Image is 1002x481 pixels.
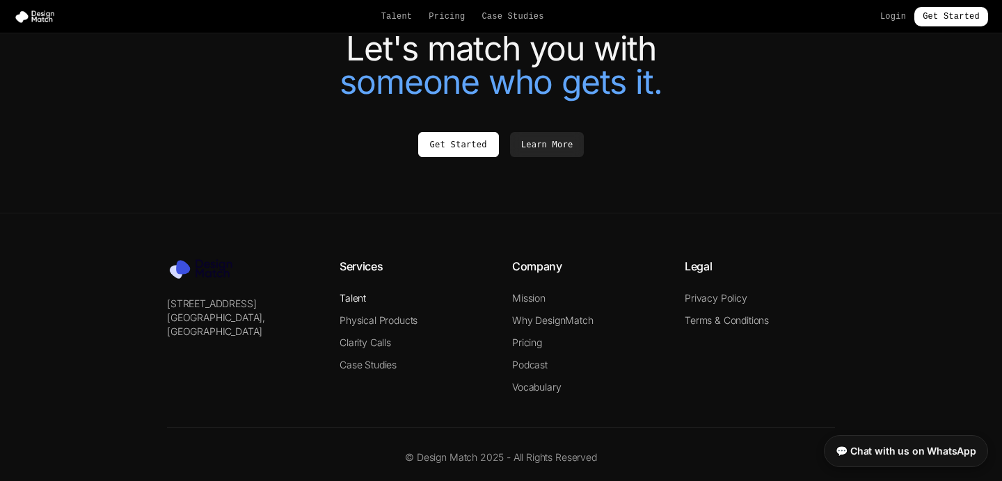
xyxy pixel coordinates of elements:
[340,258,490,275] h4: Services
[340,61,662,102] span: someone who gets it.
[381,11,413,22] a: Talent
[340,359,397,370] a: Case Studies
[512,336,542,348] a: Pricing
[167,450,835,464] p: © Design Match 2025 - All Rights Reserved
[512,292,546,304] a: Mission
[482,11,543,22] a: Case Studies
[512,381,561,393] a: Vocabulary
[824,435,988,467] a: 💬 Chat with us on WhatsApp
[340,336,391,348] a: Clarity Calls
[429,11,465,22] a: Pricing
[167,258,244,280] img: Design Match
[510,132,584,157] a: Learn More
[685,292,747,304] a: Privacy Policy
[418,132,499,157] a: Get Started
[512,258,662,275] h4: Company
[167,297,317,311] p: [STREET_ADDRESS]
[685,258,835,275] h4: Legal
[512,314,594,326] a: Why DesignMatch
[512,359,548,370] a: Podcast
[880,11,906,22] a: Login
[914,7,988,26] a: Get Started
[167,311,317,339] p: [GEOGRAPHIC_DATA], [GEOGRAPHIC_DATA]
[340,314,417,326] a: Physical Products
[685,314,769,326] a: Terms & Conditions
[111,32,891,99] h2: Let's match you with
[340,292,366,304] a: Talent
[14,10,61,24] img: Design Match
